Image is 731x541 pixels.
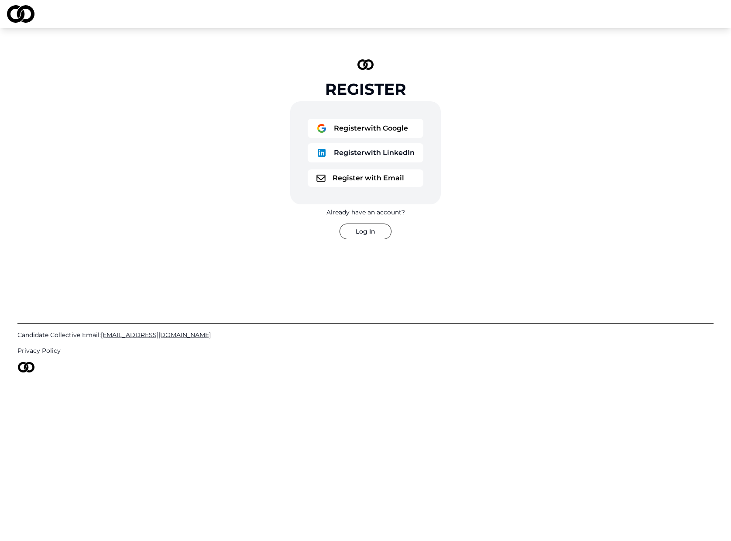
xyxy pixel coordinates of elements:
a: Privacy Policy [17,346,714,355]
button: logoRegister with Email [308,169,423,187]
div: Register [325,80,406,98]
span: [EMAIL_ADDRESS][DOMAIN_NAME] [101,331,211,339]
img: logo [316,123,327,134]
button: logoRegisterwith LinkedIn [308,143,423,162]
div: Already have an account? [326,208,405,217]
img: logo [17,362,35,372]
img: logo [7,5,34,23]
button: Log In [340,224,391,239]
button: logoRegisterwith Google [308,119,423,138]
img: logo [357,59,374,70]
img: logo [316,175,326,182]
img: logo [316,148,327,158]
a: Candidate Collective Email:[EMAIL_ADDRESS][DOMAIN_NAME] [17,331,714,339]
